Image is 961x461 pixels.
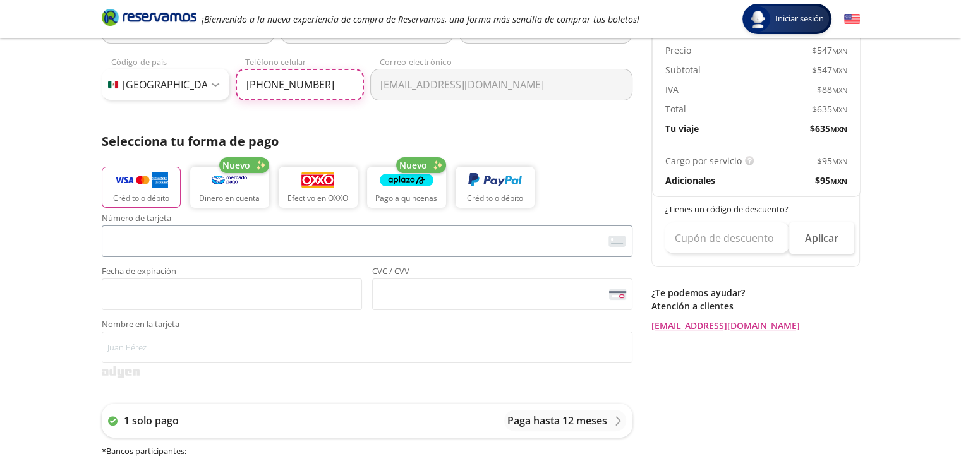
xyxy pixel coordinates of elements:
p: Subtotal [665,63,701,76]
span: Nombre en la tarjeta [102,320,632,332]
iframe: Iframe del número de tarjeta asegurada [107,229,627,253]
span: $ 547 [812,63,847,76]
small: MXN [830,176,847,186]
span: CVC / CVV [372,267,632,278]
p: Pago a quincenas [375,193,437,204]
input: Correo electrónico [370,69,632,100]
span: Fecha de expiración [102,267,362,278]
p: Efectivo en OXXO [287,193,348,204]
input: Cupón de descuento [665,222,789,254]
p: Dinero en cuenta [199,193,260,204]
p: Cargo por servicio [665,154,742,167]
p: Selecciona tu forma de pago [102,132,632,151]
span: Iniciar sesión [770,13,829,25]
p: IVA [665,83,679,96]
span: Nuevo [222,159,250,172]
span: $ 95 [817,154,847,167]
h6: * Bancos participantes : [102,445,632,458]
input: Nombre en la tarjeta [102,332,632,363]
button: Dinero en cuenta [190,167,269,208]
img: card [608,236,626,247]
span: $ 547 [812,44,847,57]
p: ¿Tienes un código de descuento? [665,203,848,216]
small: MXN [832,105,847,114]
p: Adicionales [665,174,715,187]
em: ¡Bienvenido a la nueva experiencia de compra de Reservamos, una forma más sencilla de comprar tus... [202,13,639,25]
iframe: Iframe de la fecha de caducidad de la tarjeta asegurada [107,282,356,306]
button: Efectivo en OXXO [279,167,358,208]
span: Nuevo [399,159,427,172]
p: ¿Te podemos ayudar? [651,286,860,299]
p: Total [665,102,686,116]
button: Pago a quincenas [367,167,446,208]
button: Crédito o débito [102,167,181,208]
span: $ 635 [812,102,847,116]
button: Aplicar [789,222,854,254]
p: Crédito o débito [113,193,169,204]
p: Tu viaje [665,122,699,135]
span: $ 95 [815,174,847,187]
span: $ 635 [810,122,847,135]
span: $ 88 [817,83,847,96]
p: Crédito o débito [467,193,523,204]
a: Brand Logo [102,8,196,30]
span: Número de tarjeta [102,214,632,225]
small: MXN [830,124,847,134]
img: MX [108,81,118,88]
p: Precio [665,44,691,57]
button: Crédito o débito [456,167,535,208]
iframe: Iframe del código de seguridad de la tarjeta asegurada [378,282,627,306]
small: MXN [832,157,847,166]
p: Paga hasta 12 meses [507,413,607,428]
small: MXN [832,46,847,56]
i: Brand Logo [102,8,196,27]
small: MXN [832,66,847,75]
a: [EMAIL_ADDRESS][DOMAIN_NAME] [651,319,860,332]
input: Teléfono celular [236,69,364,100]
button: English [844,11,860,27]
p: Atención a clientes [651,299,860,313]
small: MXN [832,85,847,95]
img: svg+xml;base64,PD94bWwgdmVyc2lvbj0iMS4wIiBlbmNvZGluZz0iVVRGLTgiPz4KPHN2ZyB3aWR0aD0iMzk2cHgiIGhlaW... [102,366,140,378]
p: 1 solo pago [124,413,179,428]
